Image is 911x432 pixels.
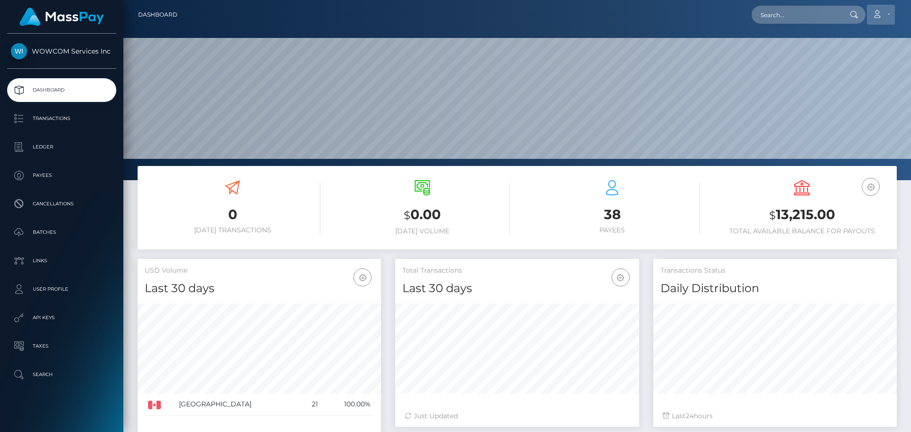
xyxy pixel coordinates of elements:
[405,411,629,421] div: Just Updated
[176,394,301,415] td: [GEOGRAPHIC_DATA]
[11,197,112,211] p: Cancellations
[7,277,116,301] a: User Profile
[19,8,104,26] img: MassPay Logo
[11,43,27,59] img: WOWCOM Services Inc
[404,209,410,222] small: $
[660,280,890,297] h4: Daily Distribution
[145,226,320,234] h6: [DATE] Transactions
[7,78,116,102] a: Dashboard
[7,363,116,386] a: Search
[321,394,374,415] td: 100.00%
[714,227,890,235] h6: Total Available Balance for Payouts
[145,266,374,276] h5: USD Volume
[7,135,116,159] a: Ledger
[7,47,116,55] span: WOWCOM Services Inc
[7,164,116,187] a: Payees
[7,306,116,330] a: API Keys
[524,226,700,234] h6: Payees
[7,221,116,244] a: Batches
[7,334,116,358] a: Taxes
[11,140,112,154] p: Ledger
[11,282,112,296] p: User Profile
[11,368,112,382] p: Search
[145,280,374,297] h4: Last 30 days
[11,83,112,97] p: Dashboard
[769,209,776,222] small: $
[138,5,177,25] a: Dashboard
[301,394,322,415] td: 21
[11,111,112,126] p: Transactions
[663,411,887,421] div: Last hours
[752,6,841,24] input: Search...
[335,227,510,235] h6: [DATE] Volume
[145,205,320,224] h3: 0
[524,205,700,224] h3: 38
[11,311,112,325] p: API Keys
[7,192,116,216] a: Cancellations
[11,225,112,239] p: Batches
[402,266,632,276] h5: Total Transactions
[11,168,112,183] p: Payees
[660,266,890,276] h5: Transactions Status
[11,254,112,268] p: Links
[686,412,694,420] span: 24
[714,205,890,225] h3: 13,215.00
[335,205,510,225] h3: 0.00
[7,107,116,130] a: Transactions
[148,401,161,409] img: CA.png
[7,249,116,273] a: Links
[11,339,112,353] p: Taxes
[402,280,632,297] h4: Last 30 days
